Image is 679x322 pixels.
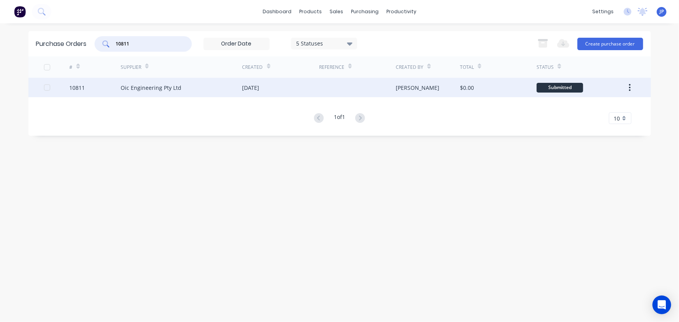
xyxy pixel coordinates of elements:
div: Total [460,64,474,71]
div: Status [537,64,554,71]
div: [PERSON_NAME] [396,84,439,92]
div: Open Intercom Messenger [653,296,671,314]
span: 10 [614,114,620,122]
div: Oic Engineering Pty Ltd [121,84,181,92]
div: purchasing [347,6,382,17]
div: products [295,6,326,17]
div: 10811 [69,84,85,92]
span: JP [660,8,664,15]
div: settings [588,6,618,17]
div: # [69,64,72,71]
div: [DATE] [242,84,260,92]
div: Reference [319,64,344,71]
div: Supplier [121,64,141,71]
div: productivity [382,6,420,17]
input: Search purchase orders... [115,40,180,48]
div: Submitted [537,83,583,93]
button: Create purchase order [577,38,643,50]
div: Purchase Orders [36,39,87,49]
img: Factory [14,6,26,17]
div: sales [326,6,347,17]
div: 5 Statuses [296,39,352,47]
div: Created By [396,64,423,71]
div: 1 of 1 [334,113,345,124]
div: Created [242,64,263,71]
div: $0.00 [460,84,474,92]
a: dashboard [259,6,295,17]
input: Order Date [204,38,269,50]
